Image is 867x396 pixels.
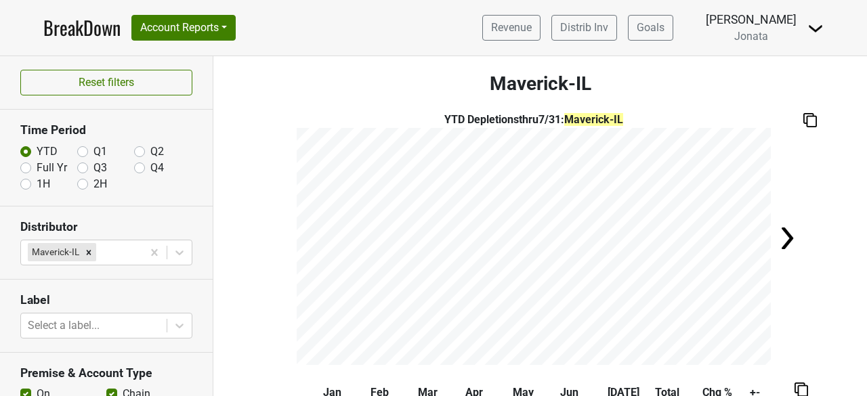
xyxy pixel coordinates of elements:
div: YTD Depletions thru 7/31 : [297,112,771,128]
label: 1H [37,176,50,192]
h3: Maverick-IL [213,72,867,95]
button: Reset filters [20,70,192,95]
span: Maverick-IL [564,113,623,126]
label: Q2 [150,144,164,160]
h3: Label [20,293,192,307]
img: Copy to clipboard [803,113,817,127]
h3: Premise & Account Type [20,366,192,380]
label: Q1 [93,144,107,160]
label: Full Yr [37,160,67,176]
a: Goals [628,15,673,41]
label: 2H [93,176,107,192]
a: BreakDown [43,14,121,42]
h3: Distributor [20,220,192,234]
div: Maverick-IL [28,243,81,261]
label: Q3 [93,160,107,176]
label: YTD [37,144,58,160]
span: Jonata [734,30,768,43]
img: Arrow right [774,225,801,252]
a: Revenue [482,15,541,41]
img: Dropdown Menu [807,20,824,37]
div: [PERSON_NAME] [706,11,797,28]
label: Q4 [150,160,164,176]
button: Account Reports [131,15,236,41]
div: Remove Maverick-IL [81,243,96,261]
a: Distrib Inv [551,15,617,41]
h3: Time Period [20,123,192,137]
